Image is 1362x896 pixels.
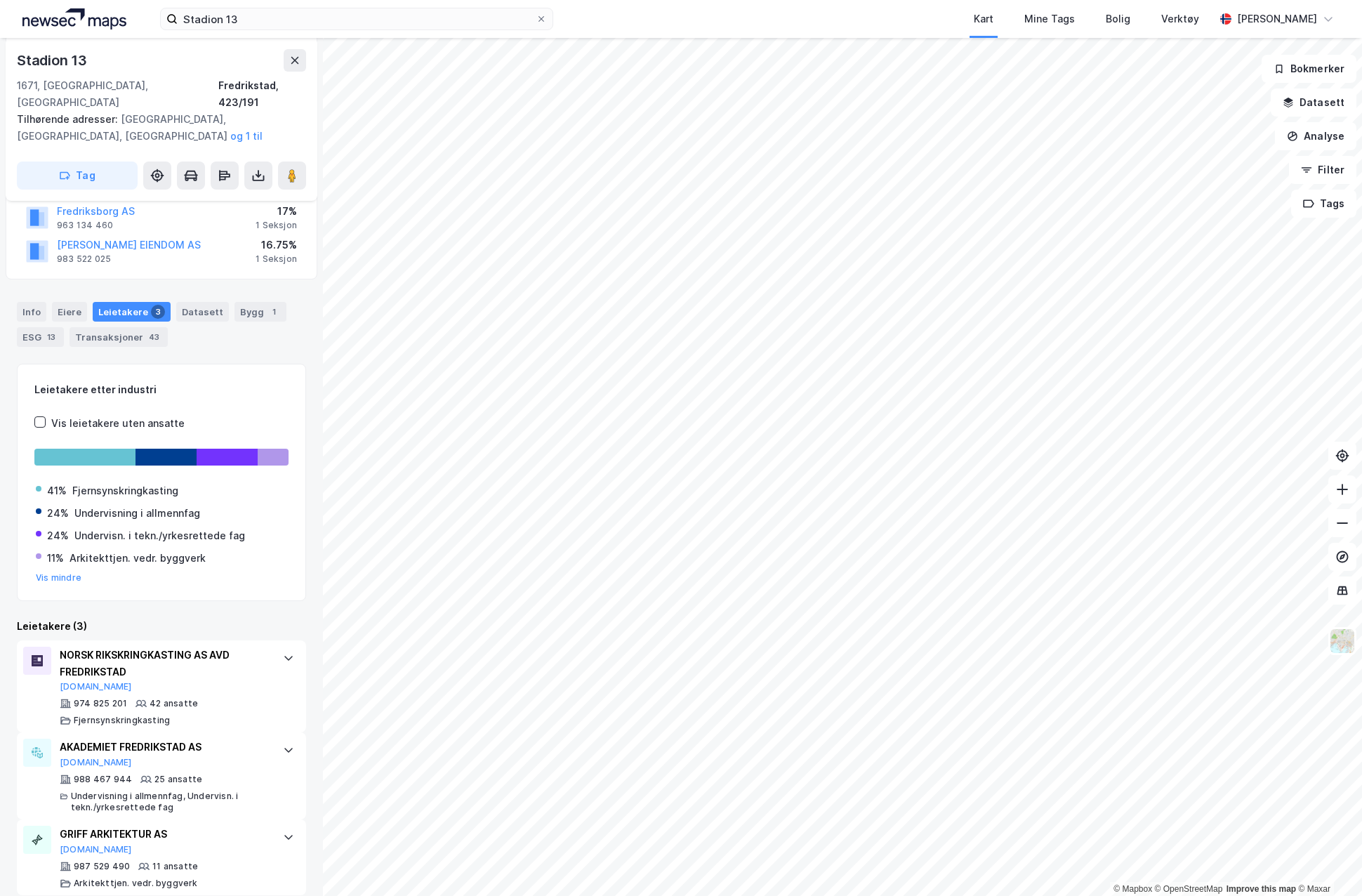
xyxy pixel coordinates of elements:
[256,253,297,265] div: 1 Seksjon
[47,527,69,544] div: 24%
[17,113,121,125] span: Tilhørende adresser:
[47,550,64,567] div: 11%
[17,302,46,322] div: Info
[71,791,269,813] div: Undervisning i allmennfag, Undervisn. i tekn./yrkesrettede fag
[22,8,126,29] img: logo.a4113a55bc3d86da70a041830d287a7e.svg
[60,844,132,855] button: [DOMAIN_NAME]
[74,505,200,522] div: Undervisning i allmennfag
[60,826,269,843] div: GRIFF ARKITEKTUR AS
[60,647,269,680] div: NORSK RIKSKRINGKASTING AS AVD FREDRIKSTAD
[1271,88,1356,117] button: Datasett
[267,305,281,319] div: 1
[74,715,170,726] div: Fjernsynskringkasting
[17,77,218,111] div: 1671, [GEOGRAPHIC_DATA], [GEOGRAPHIC_DATA]
[151,305,165,319] div: 3
[74,774,132,785] div: 988 467 944
[1292,829,1362,896] div: Kontrollprogram for chat
[256,203,297,220] div: 17%
[1227,884,1296,894] a: Improve this map
[152,861,198,872] div: 11 ansatte
[17,327,64,347] div: ESG
[1291,190,1356,218] button: Tags
[1024,11,1075,27] div: Mine Tags
[1262,55,1356,83] button: Bokmerker
[176,302,229,322] div: Datasett
[146,330,162,344] div: 43
[57,220,113,231] div: 963 134 460
[44,330,58,344] div: 13
[70,550,206,567] div: Arkitekttjen. vedr. byggverk
[1237,11,1317,27] div: [PERSON_NAME]
[47,482,67,499] div: 41%
[1106,11,1130,27] div: Bolig
[47,505,69,522] div: 24%
[74,878,198,889] div: Arkitekttjen. vedr. byggverk
[60,757,132,768] button: [DOMAIN_NAME]
[17,111,295,145] div: [GEOGRAPHIC_DATA], [GEOGRAPHIC_DATA], [GEOGRAPHIC_DATA]
[74,527,245,544] div: Undervisn. i tekn./yrkesrettede fag
[74,861,130,872] div: 987 529 490
[234,302,286,322] div: Bygg
[17,618,306,635] div: Leietakere (3)
[154,774,202,785] div: 25 ansatte
[974,11,993,27] div: Kart
[1292,829,1362,896] iframe: Chat Widget
[17,49,90,72] div: Stadion 13
[1289,156,1356,184] button: Filter
[1113,884,1152,894] a: Mapbox
[1275,122,1356,150] button: Analyse
[60,739,269,756] div: AKADEMIET FREDRIKSTAD AS
[150,698,198,709] div: 42 ansatte
[93,302,171,322] div: Leietakere
[1155,884,1223,894] a: OpenStreetMap
[70,327,168,347] div: Transaksjoner
[60,681,132,692] button: [DOMAIN_NAME]
[178,8,536,29] input: Søk på adresse, matrikkel, gårdeiere, leietakere eller personer
[57,253,111,265] div: 983 522 025
[218,77,306,111] div: Fredrikstad, 423/191
[74,698,127,709] div: 974 825 201
[1161,11,1199,27] div: Verktøy
[36,572,81,584] button: Vis mindre
[256,220,297,231] div: 1 Seksjon
[52,302,87,322] div: Eiere
[17,162,138,190] button: Tag
[34,381,289,398] div: Leietakere etter industri
[72,482,178,499] div: Fjernsynskringkasting
[256,237,297,253] div: 16.75%
[1329,628,1356,654] img: Z
[51,415,185,432] div: Vis leietakere uten ansatte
